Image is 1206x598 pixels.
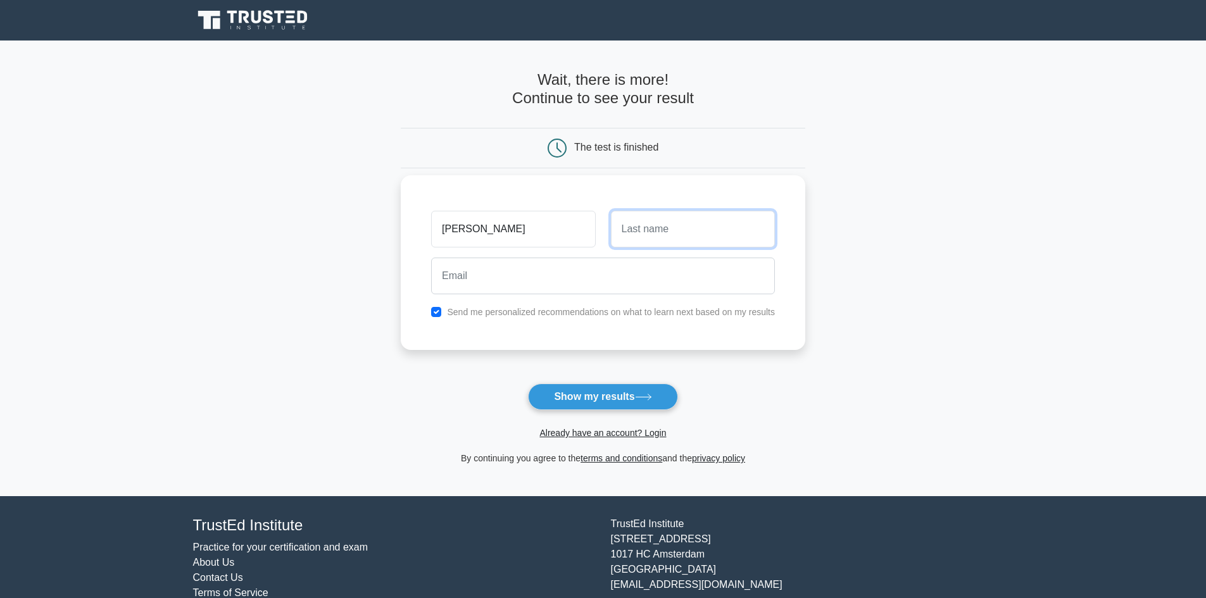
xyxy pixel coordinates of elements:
a: Terms of Service [193,587,268,598]
button: Show my results [528,383,677,410]
a: Practice for your certification and exam [193,542,368,552]
a: Contact Us [193,572,243,583]
a: privacy policy [692,453,745,463]
input: First name [431,211,595,247]
a: About Us [193,557,235,568]
div: The test is finished [574,142,658,153]
div: By continuing you agree to the and the [393,451,813,466]
input: Email [431,258,775,294]
h4: Wait, there is more! Continue to see your result [401,71,805,108]
label: Send me personalized recommendations on what to learn next based on my results [447,307,775,317]
input: Last name [611,211,775,247]
h4: TrustEd Institute [193,516,596,535]
a: Already have an account? Login [539,428,666,438]
a: terms and conditions [581,453,662,463]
